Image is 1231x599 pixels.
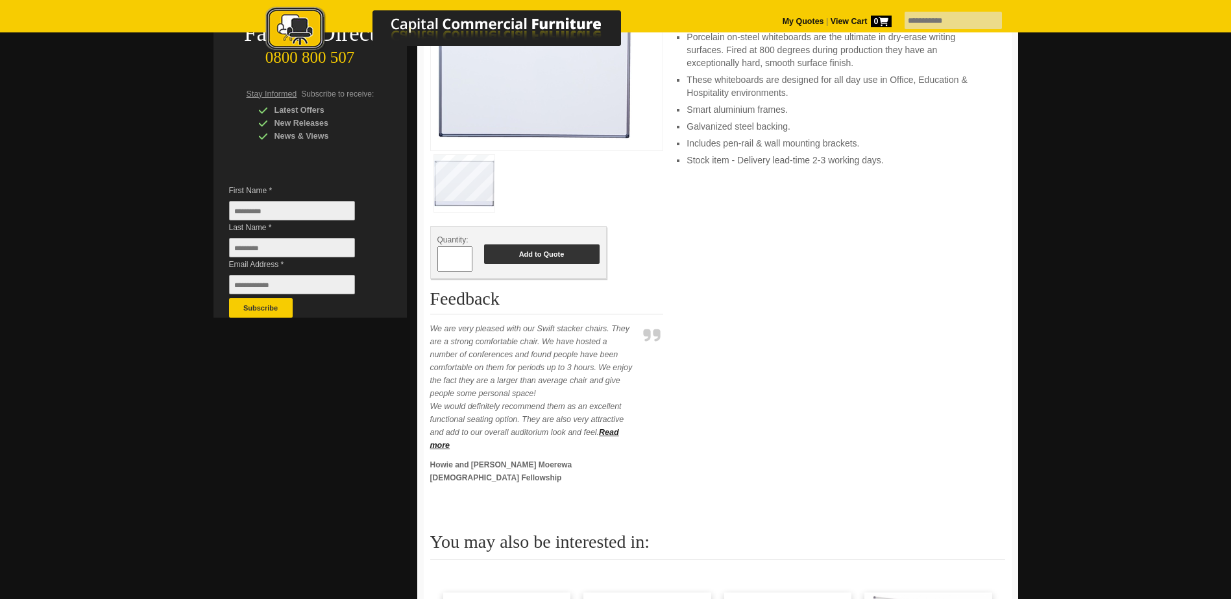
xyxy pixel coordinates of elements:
[229,238,355,257] input: Last Name *
[213,42,407,67] div: 0800 800 507
[213,25,407,43] div: Factory Direct
[247,89,297,99] span: Stay Informed
[430,289,664,314] h2: Feedback
[430,458,638,484] p: Howie and [PERSON_NAME] Moerewa [DEMOGRAPHIC_DATA] Fellowship
[229,275,355,294] input: Email Address *
[229,184,374,197] span: First Name *
[484,244,600,264] button: Add to Quote
[430,322,638,452] p: We are very pleased with our Swift stacker chairs. They are a strong comfortable chair. We have h...
[229,221,374,234] span: Last Name *
[687,30,992,69] li: Porcelain on-steel whiteboards are the ultimate in dry-erase writing surfaces. Fired at 800 degre...
[687,73,992,99] li: These whiteboards are designed for all day use in Office, Education & Hospitality environments.
[687,137,992,150] li: Includes pen-rail & wall mounting brackets.
[230,6,684,58] a: Capital Commercial Furniture Logo
[301,89,374,99] span: Subscribe to receive:
[430,428,619,450] a: Read more
[258,117,382,130] div: New Releases
[430,532,1005,560] h2: You may also be interested in:
[783,17,824,26] a: My Quotes
[871,16,892,27] span: 0
[258,130,382,143] div: News & Views
[828,17,891,26] a: View Cart0
[258,104,382,117] div: Latest Offers
[229,258,374,271] span: Email Address *
[229,201,355,220] input: First Name *
[831,17,892,26] strong: View Cart
[687,120,992,133] li: Galvanized steel backing.
[230,6,684,54] img: Capital Commercial Furniture Logo
[687,154,992,167] li: Stock item - Delivery lead-time 2-3 working days.
[229,298,293,318] button: Subscribe
[687,103,992,116] li: Smart aluminium frames.
[437,235,469,244] span: Quantity:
